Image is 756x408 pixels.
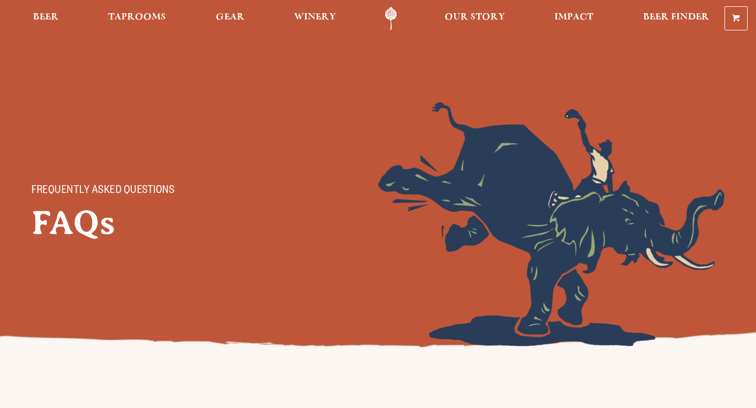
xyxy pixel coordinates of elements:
img: Foreground404 [378,102,724,346]
a: Beer [26,7,66,30]
span: Beer [33,13,59,22]
a: Gear [209,7,251,30]
span: Impact [554,13,593,22]
a: Taprooms [101,7,173,30]
span: Winery [294,13,336,22]
span: Gear [216,13,245,22]
a: Winery [287,7,343,30]
span: Taprooms [108,13,166,22]
a: Impact [548,7,600,30]
a: Odell Home [371,7,411,30]
span: Our Story [445,13,505,22]
a: Beer Finder [636,7,716,30]
span: Beer Finder [643,13,709,22]
h2: FAQs [31,204,283,242]
p: FREQUENTLY ASKED QUESTIONS [31,185,262,198]
a: Our Story [438,7,512,30]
